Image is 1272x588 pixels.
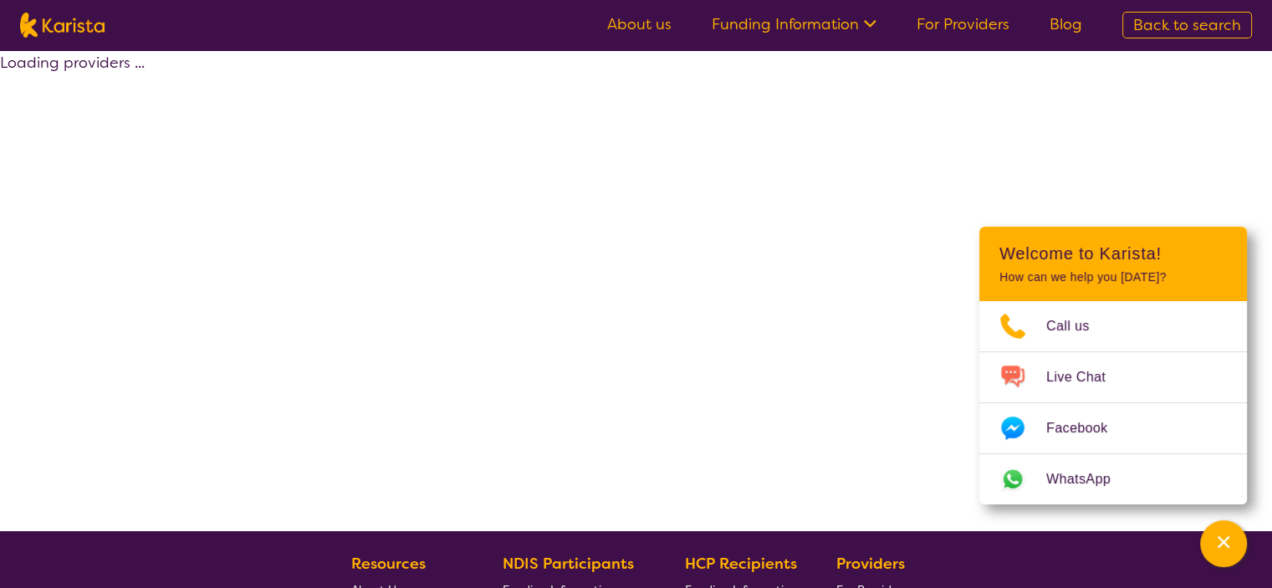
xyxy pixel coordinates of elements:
[1046,314,1110,339] span: Call us
[351,554,426,574] b: Resources
[1122,12,1252,38] a: Back to search
[1133,15,1241,35] span: Back to search
[836,554,905,574] b: Providers
[607,14,672,34] a: About us
[1046,365,1126,390] span: Live Chat
[917,14,1009,34] a: For Providers
[999,270,1227,284] p: How can we help you [DATE]?
[20,13,105,38] img: Karista logo
[1046,416,1127,441] span: Facebook
[1046,467,1131,492] span: WhatsApp
[979,454,1247,504] a: Web link opens in a new tab.
[685,554,797,574] b: HCP Recipients
[503,554,634,574] b: NDIS Participants
[979,301,1247,504] ul: Choose channel
[1050,14,1082,34] a: Blog
[999,243,1227,263] h2: Welcome to Karista!
[1200,520,1247,567] button: Channel Menu
[979,227,1247,504] div: Channel Menu
[712,14,876,34] a: Funding Information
